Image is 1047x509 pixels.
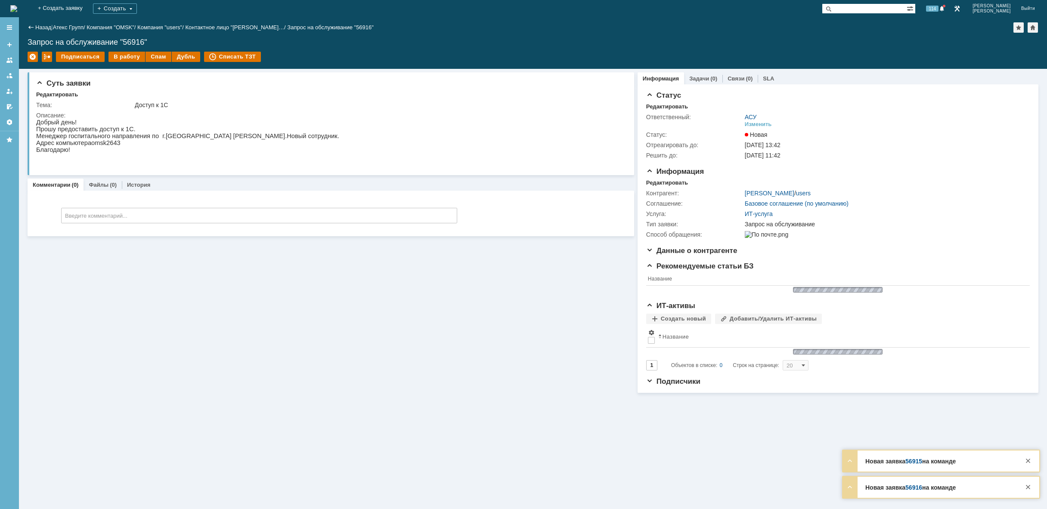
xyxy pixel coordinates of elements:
div: Редактировать [646,103,688,110]
strong: Новая заявка на команде [865,484,956,491]
div: Решить до: [646,152,743,159]
div: Закрыть [1023,456,1033,466]
div: Запрос на обслуживание [745,221,1024,228]
div: Добавить в избранное [1013,22,1024,33]
a: Задачи [689,75,709,82]
a: Мои согласования [3,100,16,114]
div: Тема: [36,102,133,108]
a: АСУ [745,114,757,120]
a: SLA [763,75,774,82]
img: wJIQAAOwAAAAAAAAAAAA== [790,348,885,356]
span: Настройки [648,329,655,336]
a: Настройки [3,115,16,129]
span: Подписчики [646,377,700,386]
div: (0) [710,75,717,82]
a: Файлы [89,182,108,188]
div: | [51,24,53,30]
span: omsk2643 [55,21,84,28]
span: Суть заявки [36,79,90,87]
span: 114 [926,6,939,12]
div: / [185,24,287,31]
div: / [745,190,811,197]
a: [PERSON_NAME] [745,190,794,197]
div: Описание: [36,112,621,119]
a: Мои заявки [3,84,16,98]
div: 0 [720,360,723,370]
div: Редактировать [36,91,78,98]
span: Рекомендуемые статьи БЗ [646,262,754,270]
div: Услуга: [646,210,743,217]
span: Данные о контрагенте [646,247,737,255]
a: Контактное лицо "[PERSON_NAME]… [185,24,284,31]
span: ИТ-активы [646,302,695,310]
a: Базовое соглашение (по умолчанию) [745,200,849,207]
span: Расширенный поиск [907,4,915,12]
a: Компания "users" [137,24,182,31]
div: (0) [72,182,79,188]
div: / [53,24,87,31]
img: logo [10,5,17,12]
div: Отреагировать до: [646,142,743,148]
a: Атекс Групп [53,24,84,31]
div: Соглашение: [646,200,743,207]
span: Информация [646,167,704,176]
a: Заявки на командах [3,53,16,67]
div: Способ обращения: [646,231,743,238]
div: Ответственный: [646,114,743,120]
a: Информация [643,75,679,82]
span: [PERSON_NAME] [973,3,1011,9]
div: Название [663,333,689,340]
th: Название [657,327,1025,348]
img: По почте.png [745,231,788,238]
span: Объектов в списке: [671,362,717,368]
a: Назад [35,24,51,31]
div: / [137,24,185,31]
a: 56916 [905,484,922,491]
a: Заявки в моей ответственности [3,69,16,83]
a: Создать заявку [3,38,16,52]
div: Сделать домашней страницей [1028,22,1038,33]
div: Удалить [28,52,38,62]
div: Тип заявки: [646,221,743,228]
div: Запрос на обслуживание "56916" [28,38,1038,46]
div: Изменить [745,121,772,128]
a: Комментарии [33,182,71,188]
div: Работа с массовостью [42,52,52,62]
a: История [127,182,150,188]
span: Статус [646,91,681,99]
a: users [796,190,811,197]
div: Статус: [646,131,743,138]
div: Доступ к 1С [135,102,620,108]
div: / [87,24,137,31]
span: [PERSON_NAME] [973,9,1011,14]
span: Новая [745,131,768,138]
div: Развернуть [845,482,855,492]
img: wJIQAAOwAAAAAAAAAAAA== [790,286,885,294]
a: Перейти в интерфейс администратора [952,3,962,14]
div: Закрыть [1023,482,1033,492]
a: Перейти на домашнюю страницу [10,5,17,12]
a: 56915 [905,458,922,465]
a: Компания "OMSK" [87,24,134,31]
i: Строк на странице: [671,360,779,370]
div: (0) [746,75,753,82]
a: ИТ-услуга [745,210,773,217]
div: (0) [110,182,117,188]
div: Редактировать [646,179,688,186]
div: Создать [93,3,137,14]
th: Название [646,274,1025,286]
strong: Новая заявка на команде [865,458,956,465]
div: Запрос на обслуживание "56916" [287,24,374,31]
span: [DATE] 11:42 [745,152,781,159]
span: [DATE] 13:42 [745,142,781,148]
div: Контрагент: [646,190,743,197]
a: Связи [728,75,744,82]
div: Развернуть [845,456,855,466]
